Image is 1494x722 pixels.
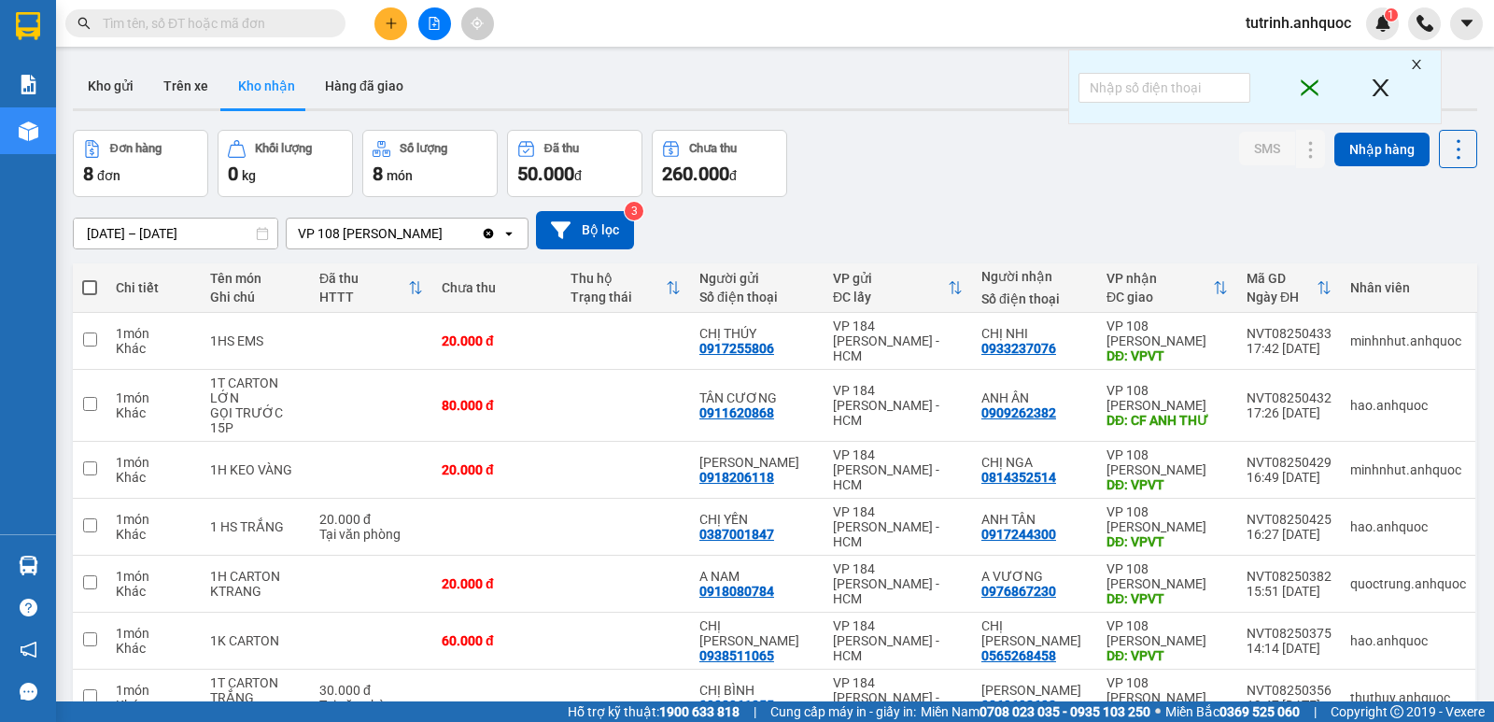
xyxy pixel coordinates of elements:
[981,527,1056,542] div: 0917244300
[387,168,413,183] span: món
[1231,11,1366,35] span: tutrinh.anhquoc
[1106,447,1228,477] div: VP 108 [PERSON_NAME]
[981,698,1056,713] div: 0869692602
[833,675,963,720] div: VP 184 [PERSON_NAME] - HCM
[1106,618,1228,648] div: VP 108 [PERSON_NAME]
[1247,326,1332,341] div: NVT08250433
[1155,708,1161,715] span: ⚪️
[1247,698,1332,713] div: 19:47 [DATE]
[1106,534,1228,549] div: DĐ: VPVT
[1350,633,1466,648] div: hao.anhquoc
[981,326,1088,341] div: CHỊ NHI
[116,569,191,584] div: 1 món
[981,291,1088,306] div: Số điện thoại
[833,504,963,549] div: VP 184 [PERSON_NAME] - HCM
[1385,8,1398,21] sup: 1
[428,17,441,30] span: file-add
[568,701,740,722] span: Hỗ trợ kỹ thuật:
[1106,290,1213,304] div: ĐC giao
[1247,341,1332,356] div: 17:42 [DATE]
[210,462,301,477] div: 1H KEO VÀNG
[507,130,642,197] button: Đã thu50.000đ
[148,64,223,108] button: Trên xe
[1450,7,1483,40] button: caret-down
[210,375,301,405] div: 1T CARTON LỚN
[1247,626,1332,641] div: NVT08250375
[298,224,443,243] div: VP 108 [PERSON_NAME]
[1239,132,1295,165] button: SMS
[981,455,1088,470] div: CHỊ NGA
[210,633,301,648] div: 1K CARTON
[1106,477,1228,492] div: DĐ: VPVT
[1247,405,1332,420] div: 17:26 [DATE]
[373,163,383,185] span: 8
[116,280,191,295] div: Chi tiết
[1106,319,1228,348] div: VP 108 [PERSON_NAME]
[981,618,1088,648] div: CHỊ TRINH
[78,17,91,30] span: search
[1247,683,1332,698] div: NVT08250356
[1247,290,1317,304] div: Ngày ĐH
[699,683,814,698] div: CHỊ BÌNH
[625,202,643,220] sup: 3
[833,561,963,606] div: VP 184 [PERSON_NAME] - HCM
[418,7,451,40] button: file-add
[1369,69,1392,106] span: close
[1459,15,1475,32] span: caret-down
[116,405,191,420] div: Khác
[659,704,740,719] strong: 1900 633 818
[754,701,756,722] span: |
[442,633,552,648] div: 60.000 đ
[116,512,191,527] div: 1 món
[20,683,37,701] span: message
[116,683,191,698] div: 1 món
[1407,58,1426,77] span: close
[210,519,301,534] div: 1 HS TRẮNG
[699,584,774,599] div: 0918080784
[1219,704,1300,719] strong: 0369 525 060
[116,641,191,656] div: Khác
[981,390,1088,405] div: ANH ÂN
[73,130,208,197] button: Đơn hàng8đơn
[116,455,191,470] div: 1 món
[561,263,690,313] th: Toggle SortBy
[699,455,814,470] div: CHI TUYỀN
[652,130,787,197] button: Chưa thu260.000đ
[83,163,93,185] span: 8
[442,280,552,295] div: Chưa thu
[981,569,1088,584] div: A VƯƠNG
[1165,701,1300,722] span: Miền Bắc
[501,226,516,241] svg: open
[770,701,916,722] span: Cung cấp máy in - giấy in:
[1314,701,1317,722] span: |
[210,333,301,348] div: 1HS EMS
[699,405,774,420] div: 0911620868
[255,142,312,155] div: Khối lượng
[1388,8,1394,21] span: 1
[981,648,1056,663] div: 0565268458
[1106,561,1228,591] div: VP 108 [PERSON_NAME]
[210,271,301,286] div: Tên món
[319,683,423,698] div: 30.000 đ
[116,698,191,713] div: Khác
[210,569,301,599] div: 1H CARTON KTRANG
[1247,569,1332,584] div: NVT08250382
[574,168,582,183] span: đ
[19,121,38,141] img: warehouse-icon
[981,269,1088,284] div: Người nhận
[210,290,301,304] div: Ghi chú
[571,271,666,286] div: Thu hộ
[1097,263,1237,313] th: Toggle SortBy
[74,219,277,248] input: Select a date range.
[1237,263,1341,313] th: Toggle SortBy
[1078,73,1250,103] input: Nhập số điện thoại
[223,64,310,108] button: Kho nhận
[444,224,446,243] input: Selected VP 108 Lê Hồng Phong - Vũng Tàu.
[833,319,963,363] div: VP 184 [PERSON_NAME] - HCM
[1374,15,1391,32] img: icon-new-feature
[699,512,814,527] div: CHỊ YẾN
[699,648,774,663] div: 0938511065
[544,142,579,155] div: Đã thu
[1247,641,1332,656] div: 14:14 [DATE]
[689,142,737,155] div: Chưa thu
